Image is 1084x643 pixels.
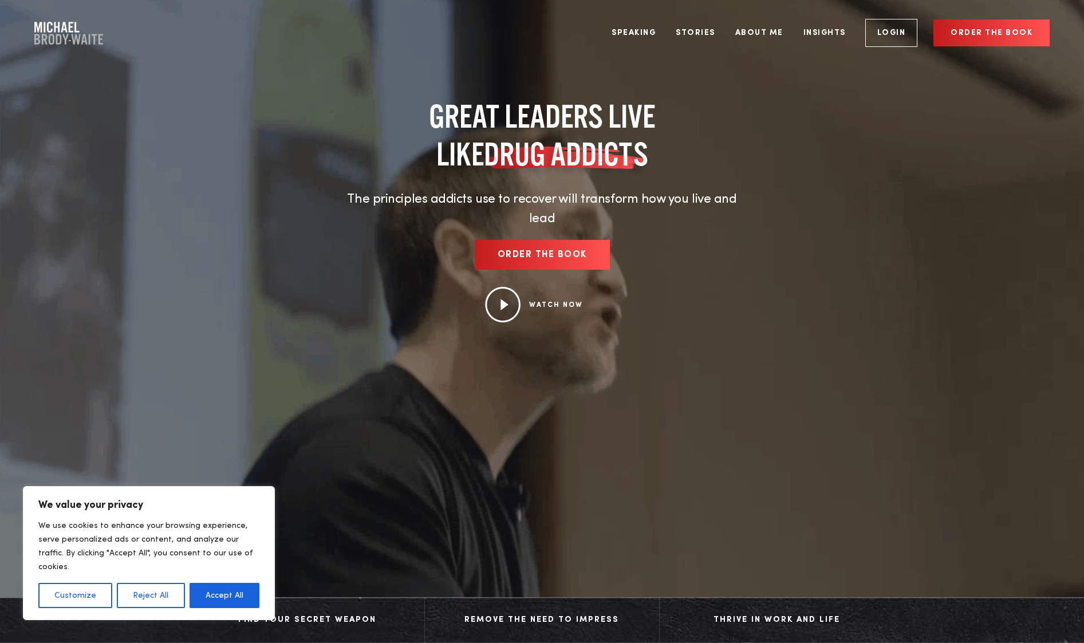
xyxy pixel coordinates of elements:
a: Speaking [603,11,664,54]
a: Login [865,19,918,47]
span: DRUG ADDICTS [484,135,648,173]
div: Remove The Need to Impress [436,612,648,629]
div: We value your privacy [23,486,275,620]
a: Order the book [933,19,1050,46]
a: Stories [667,11,724,54]
button: Customize [38,583,112,608]
a: WATCH NOW [529,302,583,309]
a: Insights [795,11,854,54]
button: Reject All [117,583,184,608]
p: We use cookies to enhance your browsing experience, serve personalized ads or content, and analyz... [38,519,259,574]
span: Order the book [498,250,587,259]
div: Find Your Secret Weapon [202,612,413,629]
button: Accept All [190,583,259,608]
span: The principles addicts use to recover will transform how you live and lead [347,193,736,225]
a: Order the book [475,240,610,270]
div: Thrive in Work and Life [671,612,883,629]
h1: GREAT LEADERS LIVE LIKE [339,97,746,173]
p: We value your privacy [38,498,259,512]
a: About Me [727,11,792,54]
a: Company Logo Company Logo [34,22,103,45]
